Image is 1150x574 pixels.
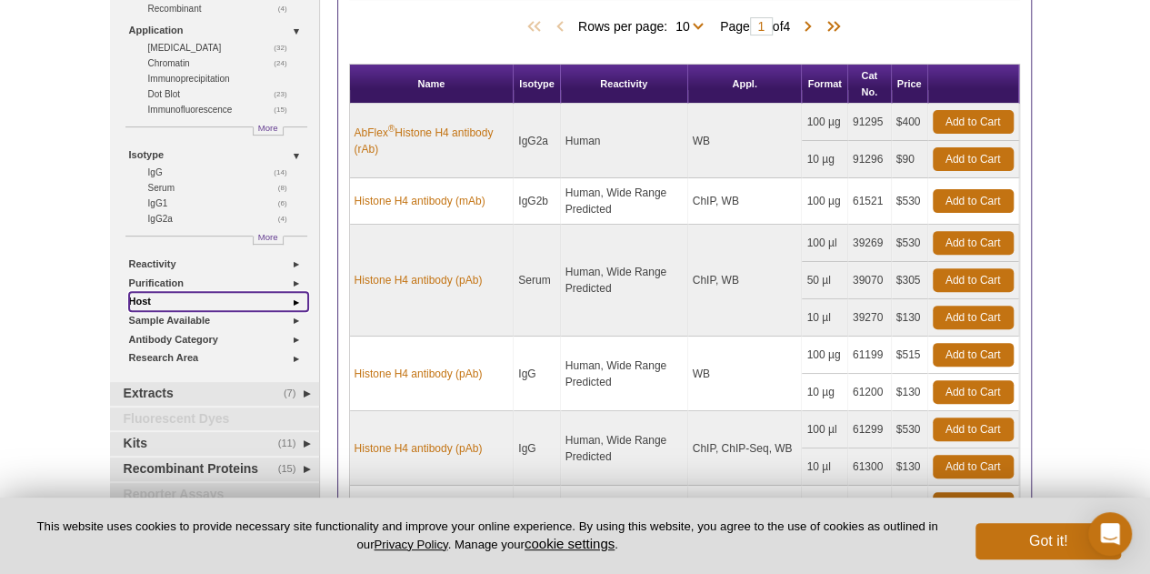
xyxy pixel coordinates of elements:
span: Last Page [817,18,845,36]
th: Cat No. [848,65,892,104]
span: (15) [274,102,296,117]
a: (24)Chromatin Immunoprecipitation [148,55,297,86]
a: Add to Cart [933,343,1014,367]
span: (8) [278,180,297,196]
span: Rows per page: [578,16,711,35]
span: (15) [278,458,306,481]
a: Host [129,292,308,311]
td: 100 µg [802,337,847,374]
a: AbFlex®Histone H4 antibody (rAb) [355,125,509,157]
td: $515 [892,337,928,374]
a: Purification [129,274,308,293]
td: $530 [892,411,928,448]
a: Histone H4 antibody (pAb) [355,440,483,457]
td: $530 [892,225,928,262]
td: Serum [514,225,561,337]
td: 100 µg [802,104,847,141]
th: Format [802,65,847,104]
span: (24) [274,55,296,71]
td: IgG2b [514,178,561,225]
div: Open Intercom Messenger [1088,512,1132,556]
td: 91295 [848,104,892,141]
button: Got it! [975,523,1121,559]
td: IgG [514,411,561,486]
a: Reactivity [129,255,308,274]
a: Privacy Policy [374,538,447,551]
a: (6)IgG1 [148,196,297,211]
td: 39070 [848,262,892,299]
button: cookie settings [525,536,615,551]
a: More [253,126,284,136]
th: Appl. [688,65,803,104]
td: $530 [892,486,928,523]
td: 100 µl [802,411,847,448]
span: First Page [524,18,551,36]
span: (4) [278,1,297,16]
span: (6) [278,196,297,211]
a: Application [129,21,308,40]
a: Add to Cart [933,306,1014,329]
span: (11) [278,432,306,456]
a: Histone H4 antibody (mAb) [355,193,485,209]
span: (14) [274,165,296,180]
th: Name [350,65,515,104]
td: ChIP, WB [688,225,803,337]
td: Human, Wide Range Predicted [561,411,688,486]
a: Reporter Assays [110,483,319,507]
span: 4 [783,19,790,34]
a: (4)Recombinant [148,1,297,16]
td: 10 µl [802,448,847,486]
td: $130 [892,299,928,337]
a: Add to Cart [933,455,1014,478]
a: Add to Cart [933,110,1014,134]
a: Add to Cart [933,492,1014,516]
a: (4)IgG2a [148,211,297,227]
span: Page of [711,17,799,35]
td: 100 µg [802,178,847,225]
a: (15)Immunofluorescence [148,102,297,117]
td: 61521 [848,178,892,225]
span: More [258,120,278,136]
td: $400 [892,104,928,141]
a: Add to Cart [933,380,1014,404]
a: Sample Available [129,311,308,330]
span: More [258,229,278,245]
a: Add to Cart [933,189,1014,213]
a: Histone H4 antibody (pAb) [355,272,483,288]
td: $530 [892,178,928,225]
span: (23) [274,86,296,102]
td: 50 µl [802,262,847,299]
p: This website uses cookies to provide necessary site functionality and improve your online experie... [29,519,945,553]
th: Reactivity [561,65,688,104]
td: $90 [892,141,928,178]
td: Human, Wide Range Predicted [561,178,688,225]
td: ChIP, WB [688,178,803,225]
a: (15)Recombinant Proteins [110,458,319,481]
td: Human, Wide Range Predicted [561,337,688,411]
th: Price [892,65,928,104]
td: 39270 [848,299,892,337]
td: 91296 [848,141,892,178]
a: Add to Cart [933,418,1014,441]
td: $305 [892,262,928,299]
td: IgG [514,337,561,411]
td: 39269 [848,225,892,262]
a: Antibody Category [129,330,308,349]
a: Histone H4 antibody (pAb) [355,366,483,382]
td: 61200 [848,374,892,411]
span: Previous Page [551,18,569,36]
a: More [253,236,284,245]
td: ChIP, ChIP-Seq, WB [688,411,803,486]
td: 39243 [848,486,892,523]
td: 61299 [848,411,892,448]
span: (32) [274,40,296,55]
a: Add to Cart [933,147,1014,171]
td: 10 µg [802,141,847,178]
span: Next Page [799,18,817,36]
a: (14)IgG [148,165,297,180]
a: (8)Serum [148,180,297,196]
td: 10 µl [802,299,847,337]
td: WB [688,104,803,178]
td: IgG2a [514,104,561,178]
a: Add to Cart [933,268,1014,292]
